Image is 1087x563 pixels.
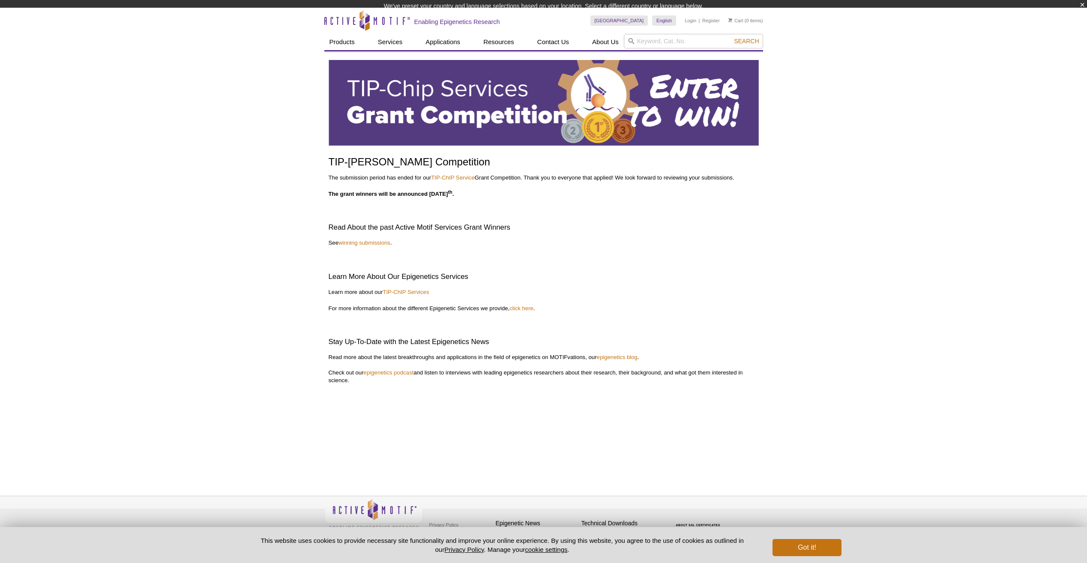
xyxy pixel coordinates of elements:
button: Got it! [773,539,841,556]
p: The submission period has ended for our Grant Competition. Thank you to everyone that applied! We... [329,174,759,182]
p: For more information about the different Epigenetic Services we provide, . [329,305,759,312]
a: ABOUT SSL CERTIFICATES [676,524,720,527]
h1: TIP-[PERSON_NAME] Competition [329,156,759,169]
a: epigenetics blog [597,354,638,360]
p: Read more about the latest breakthroughs and applications in the field of epigenetics on MOTIFvat... [329,353,759,384]
a: Applications [420,34,465,50]
span: Search [734,38,759,45]
h2: Read About the past Active Motif Services Grant Winners [329,222,759,233]
img: Active Motif TIP-ChIP Services Grant Competition [329,60,759,146]
a: Login [685,18,696,24]
a: Resources [478,34,519,50]
a: TIP-ChIP Service [431,174,475,181]
p: Learn more about our [329,288,759,296]
a: Contact Us [532,34,574,50]
table: Click to Verify - This site chose Symantec SSL for secure e-commerce and confidential communicati... [667,511,731,530]
strong: The grant winners will be announced [DATE] . [329,191,454,197]
p: See . [329,239,759,247]
img: Your Cart [728,18,732,22]
h2: Enabling Epigenetics Research [414,18,500,26]
h2: Learn More About Our Epigenetics Services [329,272,759,282]
a: Register [702,18,720,24]
h4: Epigenetic News [496,520,577,527]
a: epigenetics podcast [364,369,414,376]
button: cookie settings [525,546,567,553]
a: click here [509,305,533,311]
a: Cart [728,18,743,24]
li: | [699,15,700,26]
sup: th [448,189,452,194]
button: Search [731,37,761,45]
h4: Technical Downloads [581,520,663,527]
a: winning submissions [338,240,390,246]
li: (0 items) [728,15,763,26]
a: Products [324,34,360,50]
a: Privacy Policy [444,546,484,553]
a: [GEOGRAPHIC_DATA] [590,15,648,26]
a: English [652,15,676,26]
a: Privacy Policy [427,518,461,531]
h2: Stay Up-To-Date with the Latest Epigenetics News [329,337,759,347]
img: Change Here [597,6,620,27]
a: TIP-ChIP Services [383,289,429,295]
a: Services [373,34,408,50]
img: Active Motif, [324,496,423,531]
input: Keyword, Cat. No. [624,34,763,48]
p: This website uses cookies to provide necessary site functionality and improve your online experie... [246,536,759,554]
a: About Us [587,34,624,50]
